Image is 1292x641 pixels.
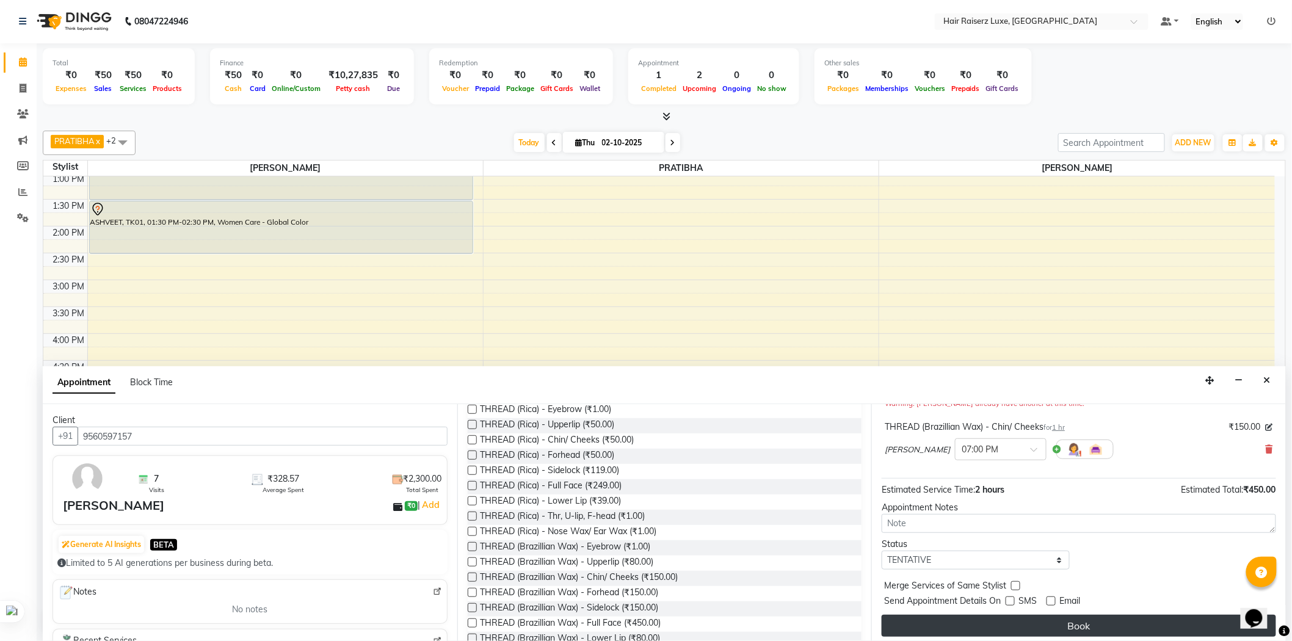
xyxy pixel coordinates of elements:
[885,421,1065,433] div: THREAD (Brazillian Wax) - Chin/ Cheeks
[573,138,598,147] span: Thu
[78,427,448,446] input: Search by Name/Mobile/Email/Code
[484,161,879,176] span: PRATIBHA
[1089,442,1103,457] img: Interior.png
[407,485,439,494] span: Total Spent
[70,461,105,496] img: avatar
[269,68,324,82] div: ₹0
[503,68,537,82] div: ₹0
[912,68,948,82] div: ₹0
[481,464,620,479] span: THREAD (Rica) - Sidelock (₹119.00)
[638,58,789,68] div: Appointment
[638,84,680,93] span: Completed
[53,372,115,394] span: Appointment
[1181,484,1244,495] span: Estimated Total:
[88,161,483,176] span: [PERSON_NAME]
[472,68,503,82] div: ₹0
[824,68,862,82] div: ₹0
[882,615,1276,637] button: Book
[1175,138,1211,147] span: ADD NEW
[134,4,188,38] b: 08047224946
[481,556,654,571] span: THREAD (Brazillian Wax) - Upperlip (₹80.00)
[862,84,912,93] span: Memberships
[754,84,789,93] span: No show
[247,68,269,82] div: ₹0
[149,485,164,494] span: Visits
[983,68,1022,82] div: ₹0
[537,84,576,93] span: Gift Cards
[481,494,622,510] span: THREAD (Rica) - Lower Lip (₹39.00)
[481,510,645,525] span: THREAD (Rica) - Thr, U-lip, F-head (₹1.00)
[481,403,612,418] span: THREAD (Rica) - Eyebrow (₹1.00)
[1067,442,1081,457] img: Hairdresser.png
[384,84,403,93] span: Due
[43,161,87,173] div: Stylist
[57,557,443,570] div: Limited to 5 AI generations per business during beta.
[130,377,173,388] span: Block Time
[269,84,324,93] span: Online/Custom
[90,68,117,82] div: ₹50
[220,68,247,82] div: ₹50
[754,68,789,82] div: 0
[51,200,87,212] div: 1:30 PM
[420,498,441,512] a: Add
[598,134,659,152] input: 2025-10-02
[58,585,96,601] span: Notes
[824,84,862,93] span: Packages
[879,161,1275,176] span: [PERSON_NAME]
[481,449,615,464] span: THREAD (Rica) - Forhead (₹50.00)
[481,586,659,601] span: THREAD (Brazillian Wax) - Forhead (₹150.00)
[576,84,603,93] span: Wallet
[481,479,622,494] span: THREAD (Rica) - Full Face (₹249.00)
[912,84,948,93] span: Vouchers
[222,84,245,93] span: Cash
[481,617,661,632] span: THREAD (Brazillian Wax) - Full Face (₹450.00)
[719,68,754,82] div: 0
[885,444,950,456] span: [PERSON_NAME]
[51,226,87,239] div: 2:00 PM
[439,84,472,93] span: Voucher
[1258,371,1276,390] button: Close
[472,84,503,93] span: Prepaid
[232,603,267,616] span: No notes
[576,68,603,82] div: ₹0
[90,201,473,253] div: ASHVEET, TK01, 01:30 PM-02:30 PM, Women Care - Global Color
[263,485,305,494] span: Average Spent
[150,68,185,82] div: ₹0
[638,68,680,82] div: 1
[404,473,442,485] span: ₹2,300.00
[1018,595,1037,610] span: SMS
[31,4,115,38] img: logo
[54,136,95,146] span: PRATIBHA
[862,68,912,82] div: ₹0
[719,84,754,93] span: Ongoing
[117,84,150,93] span: Services
[514,133,545,152] span: Today
[975,484,1004,495] span: 2 hours
[1043,423,1065,432] small: for
[1059,595,1080,610] span: Email
[1244,484,1276,495] span: ₹450.00
[51,280,87,293] div: 3:00 PM
[53,414,448,427] div: Client
[983,84,1022,93] span: Gift Cards
[383,68,404,82] div: ₹0
[51,334,87,347] div: 4:00 PM
[92,84,115,93] span: Sales
[95,136,100,146] a: x
[154,473,159,485] span: 7
[481,433,634,449] span: THREAD (Rica) - Chin/ Cheeks (₹50.00)
[63,496,164,515] div: [PERSON_NAME]
[51,307,87,320] div: 3:30 PM
[948,68,983,82] div: ₹0
[824,58,1022,68] div: Other sales
[439,58,603,68] div: Redemption
[1241,592,1280,629] iframe: chat widget
[51,253,87,266] div: 2:30 PM
[106,136,125,145] span: +2
[882,538,1070,551] div: Status
[481,525,657,540] span: THREAD (Rica) - Nose Wax/ Ear Wax (₹1.00)
[882,501,1276,514] div: Appointment Notes
[150,84,185,93] span: Products
[333,84,374,93] span: Petty cash
[1172,134,1214,151] button: ADD NEW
